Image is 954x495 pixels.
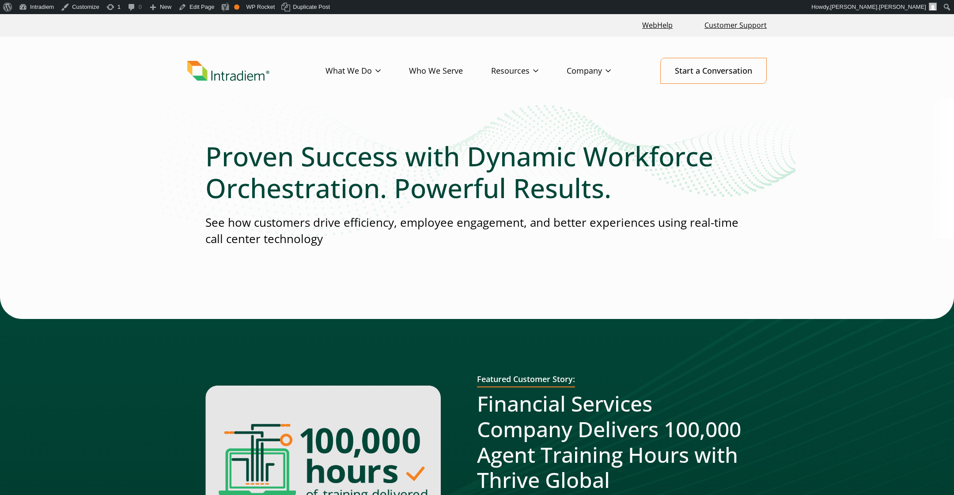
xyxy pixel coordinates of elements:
a: Start a Conversation [660,58,767,84]
h1: Proven Success with Dynamic Workforce Orchestration. Powerful Results. [205,140,749,204]
a: Company [567,58,639,84]
p: See how customers drive efficiency, employee engagement, and better experiences using real-time c... [205,214,749,247]
a: What We Do [326,58,409,84]
span: [PERSON_NAME].[PERSON_NAME] [830,4,926,10]
div: OK [234,4,239,10]
a: Customer Support [701,16,770,35]
a: Resources [491,58,567,84]
img: Intradiem [187,61,269,81]
a: Who We Serve [409,58,491,84]
a: Link opens in a new window [639,16,676,35]
h2: Financial Services Company Delivers 100,000 Agent Training Hours with Thrive Global [477,391,749,492]
a: Link to homepage of Intradiem [187,61,326,81]
h2: Featured Customer Story: [477,375,575,388]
